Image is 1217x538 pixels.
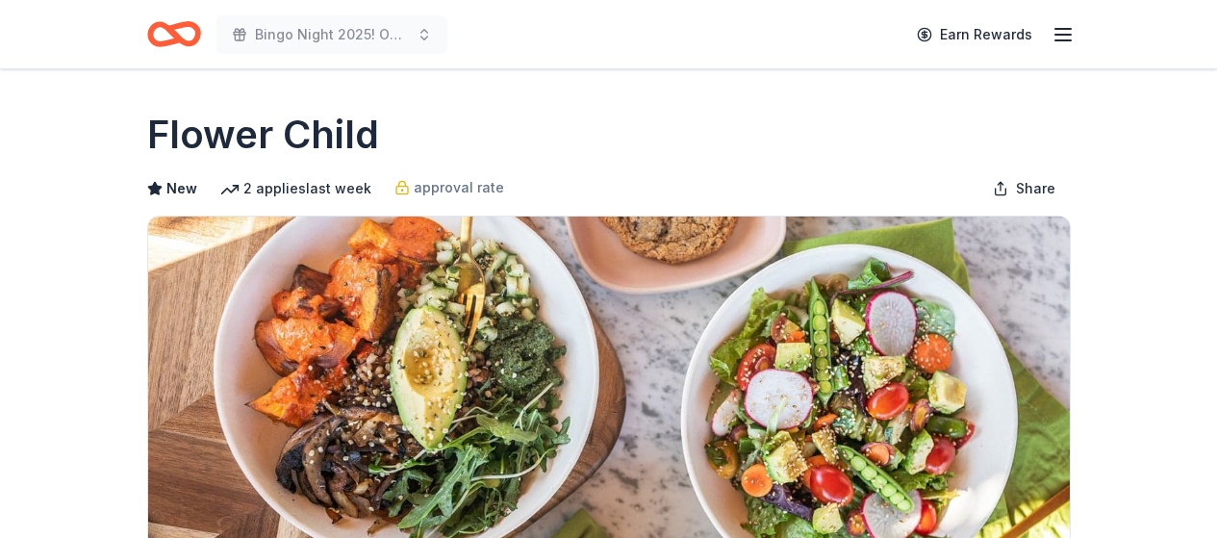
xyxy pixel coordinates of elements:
[216,15,447,54] button: Bingo Night 2025! Our House has Heart!
[220,177,371,200] div: 2 applies last week
[394,176,504,199] a: approval rate
[977,169,1071,208] button: Share
[414,176,504,199] span: approval rate
[147,12,201,57] a: Home
[255,23,409,46] span: Bingo Night 2025! Our House has Heart!
[147,108,379,162] h1: Flower Child
[1016,177,1055,200] span: Share
[166,177,197,200] span: New
[905,17,1044,52] a: Earn Rewards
